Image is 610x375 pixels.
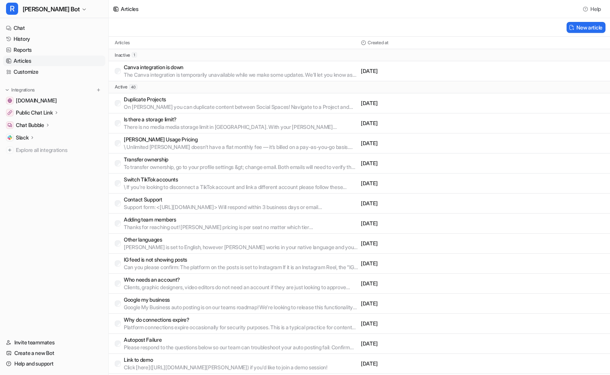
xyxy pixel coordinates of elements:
p: Google My Business auto posting is on our teams roadmap! We're looking to release this functional... [124,304,358,311]
p: Clients, graphic designers, video editors do not need an account if they are just looking to appr... [124,284,358,291]
p: Transfer ownership [124,156,358,163]
p: [DATE] [361,280,481,287]
p: Autopost Failure [124,336,358,344]
p: [DATE] [361,240,481,247]
p: Support form: <[URL][DOMAIN_NAME]> Will respond within 3 business days or email [EMAIL_ADDRESS][D... [124,203,358,211]
p: Why do connections expire? [124,316,358,324]
p: Integrations [11,87,35,93]
p: IG feed is not showing posts [124,256,358,263]
p: Chat Bubble [16,121,44,129]
p: [DATE] [361,260,481,267]
p: Switch TikTok accounts [124,176,358,183]
a: Chat [3,23,105,33]
span: [PERSON_NAME] Bot [23,4,80,14]
p: Adding team members [124,216,358,223]
p: [DATE] [361,139,481,147]
p: [DATE] [361,67,481,75]
a: Articles [3,56,105,66]
span: [DOMAIN_NAME] [16,97,57,104]
p: inactive [115,52,130,58]
p: [PERSON_NAME] is set to English, however [PERSON_NAME] works in your native language and you can ... [124,243,358,251]
div: Articles [121,5,139,13]
p: [PERSON_NAME] Usage Pricing [124,136,358,143]
p: Link to demo [124,356,327,364]
p: [DATE] [361,160,481,167]
p: Canva integration is down [124,64,358,71]
p: Slack [16,134,29,141]
p: [DATE] [361,180,481,187]
a: Create a new Bot [3,348,105,358]
button: Help [581,3,604,14]
p: On [PERSON_NAME] you can duplicate content between Social Spaces! Navigate to a Project and selec... [124,103,358,111]
a: Reports [3,45,105,55]
p: active [115,84,128,90]
p: [DATE] [361,99,481,107]
p: The Canva integration is temporarily unavailable while we make some updates. We’ll let you know a... [124,71,358,79]
span: 1 [132,52,137,57]
a: History [3,34,105,44]
p: Please respond to the questions below so our team can troubleshoot your auto posting fail: Confir... [124,344,358,351]
img: Slack [8,135,12,140]
p: Platform connections expire occasionally for security purposes. This is a typical practice for co... [124,324,358,331]
button: Integrations [3,86,37,94]
p: Who needs an account? [124,276,358,284]
p: Other languages [124,236,358,243]
p: [DATE] [361,119,481,127]
span: Explore all integrations [16,144,102,156]
p: [DATE] [361,300,481,307]
a: Help and support [3,358,105,369]
p: There is no media media storage limit in [GEOGRAPHIC_DATA]. With your [PERSON_NAME] subscription,... [124,123,358,131]
p: \ Unlimited [PERSON_NAME] doesn’t have a flat monthly fee — it’s billed on a pay-as-you-go basis.... [124,143,358,151]
img: Public Chat Link [8,110,12,115]
button: New article [567,22,605,33]
a: Invite teammates [3,337,105,348]
img: getrella.com [8,98,12,103]
p: [DATE] [361,340,481,347]
a: Customize [3,67,105,77]
p: Articles [115,40,130,46]
span: 40 [129,84,137,90]
span: R [6,3,18,15]
p: Contact Support [124,196,358,203]
a: getrella.com[DOMAIN_NAME] [3,95,105,106]
img: menu_add.svg [96,87,101,93]
p: Google my business [124,296,358,304]
p: Click [here]([URL][DOMAIN_NAME][PERSON_NAME]) if you'd like to join a demo session! [124,364,327,371]
p: To transfer ownership, go to your profile settings &gt; change email. Both emails will need to ve... [124,163,358,171]
img: Chat Bubble [8,123,12,127]
p: Can you please confirm: The platform on the posts is set to Instagram If it is an Instagram Reel,... [124,263,358,271]
p: Created at [368,40,388,46]
p: [DATE] [361,360,481,367]
img: explore all integrations [6,146,14,154]
p: \ If you're looking to disconnect a TikTok account and link a different account please follow the... [124,183,358,191]
img: expand menu [5,87,10,93]
p: Thanks for reaching out! [PERSON_NAME] pricing is per seat no matter which tier you're subscribed... [124,223,358,231]
p: [DATE] [361,220,481,227]
p: Duplicate Projects [124,96,358,103]
a: Explore all integrations [3,145,105,155]
p: Is there a storage limit? [124,116,358,123]
p: [DATE] [361,200,481,207]
p: Public Chat Link [16,109,53,116]
p: [DATE] [361,320,481,327]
